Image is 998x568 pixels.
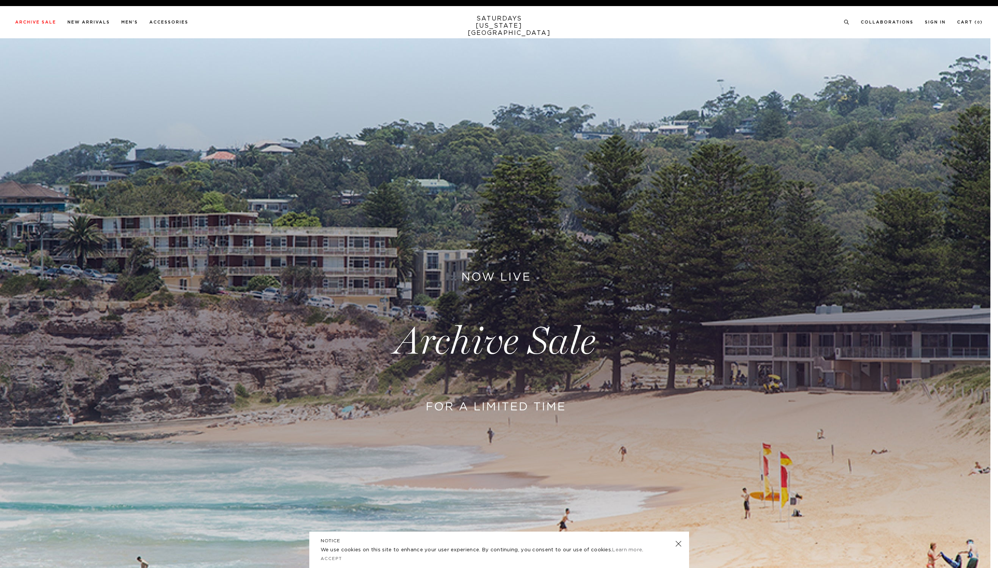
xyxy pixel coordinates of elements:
p: We use cookies on this site to enhance your user experience. By continuing, you consent to our us... [321,546,651,554]
h5: NOTICE [321,537,678,544]
a: Archive Sale [15,20,56,24]
a: Accessories [149,20,188,24]
a: Learn more [612,548,642,552]
a: SATURDAYS[US_STATE][GEOGRAPHIC_DATA] [468,15,530,37]
a: Accept [321,557,343,561]
a: Sign In [925,20,946,24]
a: Men's [121,20,138,24]
a: Collaborations [861,20,913,24]
a: Cart (0) [957,20,983,24]
small: 0 [977,21,980,24]
a: New Arrivals [67,20,110,24]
